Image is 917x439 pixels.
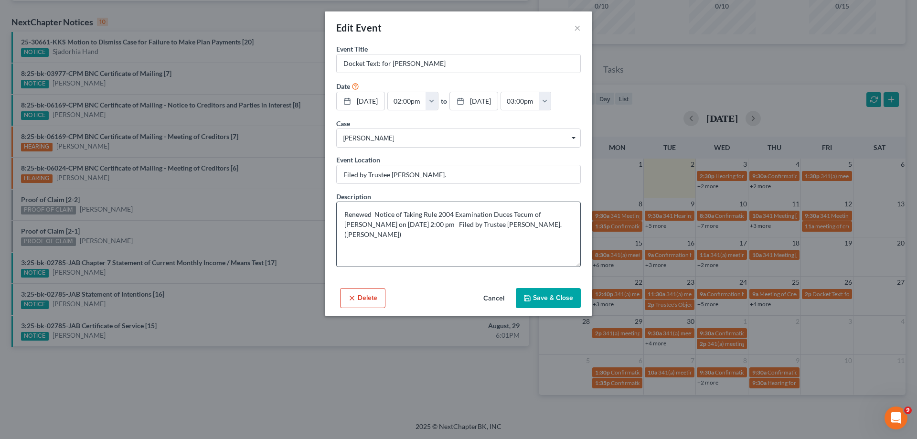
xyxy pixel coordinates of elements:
button: Cancel [476,289,512,308]
a: [DATE] [450,92,498,110]
button: × [574,22,581,33]
span: Select box activate [336,128,581,148]
a: [DATE] [337,92,384,110]
input: Enter event name... [337,54,580,73]
label: Date [336,81,350,91]
input: -- : -- [501,92,539,110]
span: [PERSON_NAME] [343,133,574,143]
input: -- : -- [388,92,426,110]
label: Event Location [336,155,380,165]
span: Edit Event [336,22,382,33]
label: Description [336,192,371,202]
label: to [441,96,447,106]
span: 9 [904,407,912,414]
button: Delete [340,288,385,308]
span: Event Title [336,45,368,53]
button: Save & Close [516,288,581,308]
iframe: Intercom live chat [885,407,907,429]
label: Case [336,118,350,128]
input: Enter location... [337,165,580,183]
